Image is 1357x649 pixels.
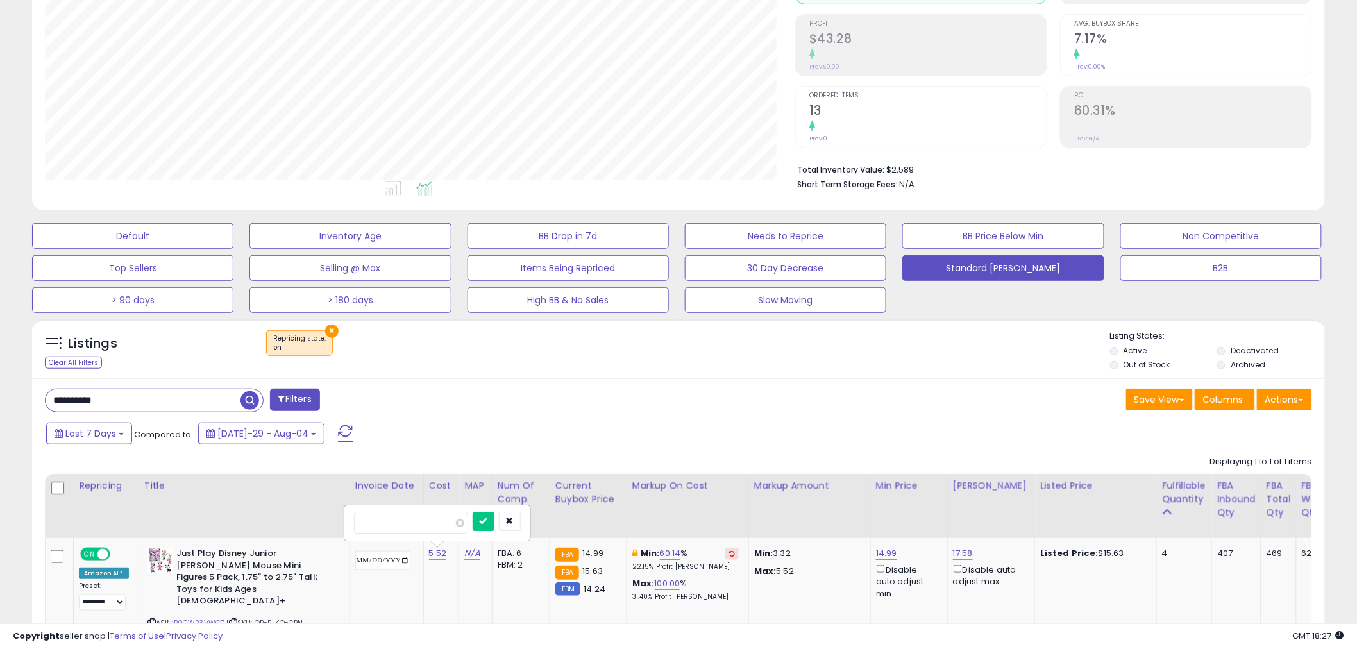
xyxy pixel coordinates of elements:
[1110,330,1325,342] p: Listing States:
[429,479,454,493] div: Cost
[144,479,344,493] div: Title
[555,479,621,506] div: Current Buybox Price
[1040,479,1151,493] div: Listed Price
[429,547,447,560] a: 5.52
[65,427,116,440] span: Last 7 Days
[273,343,326,352] div: on
[249,223,451,249] button: Inventory Age
[641,547,660,559] b: Min:
[1231,359,1265,370] label: Archived
[1040,548,1147,559] div: $15.63
[468,255,669,281] button: Items Being Repriced
[1120,223,1322,249] button: Non Competitive
[464,479,486,493] div: MAP
[498,479,544,506] div: Num of Comp.
[1074,21,1311,28] span: Avg. Buybox Share
[632,593,739,602] p: 31.40% Profit [PERSON_NAME]
[809,135,827,142] small: Prev: 0
[46,423,132,444] button: Last 7 Days
[198,423,324,444] button: [DATE]-29 - Aug-04
[632,479,743,493] div: Markup on Cost
[797,161,1302,176] li: $2,589
[468,223,669,249] button: BB Drop in 7d
[1267,548,1286,559] div: 469
[1231,345,1279,356] label: Deactivated
[754,547,773,559] strong: Min:
[876,547,897,560] a: 14.99
[1162,479,1206,506] div: Fulfillable Quantity
[797,179,897,190] b: Short Term Storage Fees:
[273,333,326,353] span: Repricing state :
[498,559,540,571] div: FBM: 2
[79,582,129,611] div: Preset:
[81,549,97,560] span: ON
[632,562,739,571] p: 22.15% Profit [PERSON_NAME]
[32,223,233,249] button: Default
[1302,479,1355,519] div: FBA Warehouse Qty
[13,630,223,643] div: seller snap | |
[147,548,173,573] img: 51f1giE8XWL._SL40_.jpg
[876,562,938,600] div: Disable auto adjust min
[685,287,886,313] button: Slow Moving
[79,568,129,579] div: Amazon AI *
[1217,548,1251,559] div: 407
[582,547,603,559] span: 14.99
[176,548,332,611] b: Just Play Disney Junior [PERSON_NAME] Mouse Mini Figures 5 Pack, 1.75" to 2.75" Tall; Toys for Ki...
[655,577,680,590] a: 100.00
[555,582,580,596] small: FBM
[174,618,225,628] a: B0CWB3VWG7
[1217,479,1256,519] div: FBA inbound Qty
[350,474,423,538] th: CSV column name: cust_attr_3_Invoice Date
[1126,389,1193,410] button: Save View
[166,630,223,642] a: Privacy Policy
[876,479,942,493] div: Min Price
[249,255,451,281] button: Selling @ Max
[632,578,739,602] div: %
[217,427,308,440] span: [DATE]-29 - Aug-04
[1267,479,1291,519] div: FBA Total Qty
[1293,630,1344,642] span: 2025-08-12 18:27 GMT
[632,548,739,571] div: %
[584,583,605,595] span: 14.24
[1203,393,1243,406] span: Columns
[632,577,655,589] b: Max:
[1124,345,1147,356] label: Active
[627,474,748,538] th: The percentage added to the cost of goods (COGS) that forms the calculator for Min & Max prices.
[1074,103,1311,121] h2: 60.31%
[1074,135,1099,142] small: Prev: N/A
[902,223,1104,249] button: BB Price Below Min
[227,618,307,628] span: | SKU: OB-RLKQ-CPNJ
[953,479,1029,493] div: [PERSON_NAME]
[902,255,1104,281] button: Standard [PERSON_NAME]
[754,479,865,493] div: Markup Amount
[1257,389,1312,410] button: Actions
[464,547,480,560] a: N/A
[809,92,1047,99] span: Ordered Items
[45,357,102,369] div: Clear All Filters
[555,548,579,562] small: FBA
[685,255,886,281] button: 30 Day Decrease
[79,479,133,493] div: Repricing
[1162,548,1202,559] div: 4
[13,630,60,642] strong: Copyright
[1040,547,1099,559] b: Listed Price:
[1195,389,1255,410] button: Columns
[498,548,540,559] div: FBA: 6
[754,566,861,577] p: 5.52
[582,565,603,577] span: 15.63
[108,549,129,560] span: OFF
[468,287,669,313] button: High BB & No Sales
[899,178,914,190] span: N/A
[1074,92,1311,99] span: ROI
[809,103,1047,121] h2: 13
[809,63,839,71] small: Prev: $0.00
[797,164,884,175] b: Total Inventory Value:
[809,21,1047,28] span: Profit
[110,630,164,642] a: Terms of Use
[555,566,579,580] small: FBA
[32,287,233,313] button: > 90 days
[685,223,886,249] button: Needs to Reprice
[355,479,418,493] div: Invoice Date
[754,565,777,577] strong: Max:
[1120,255,1322,281] button: B2B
